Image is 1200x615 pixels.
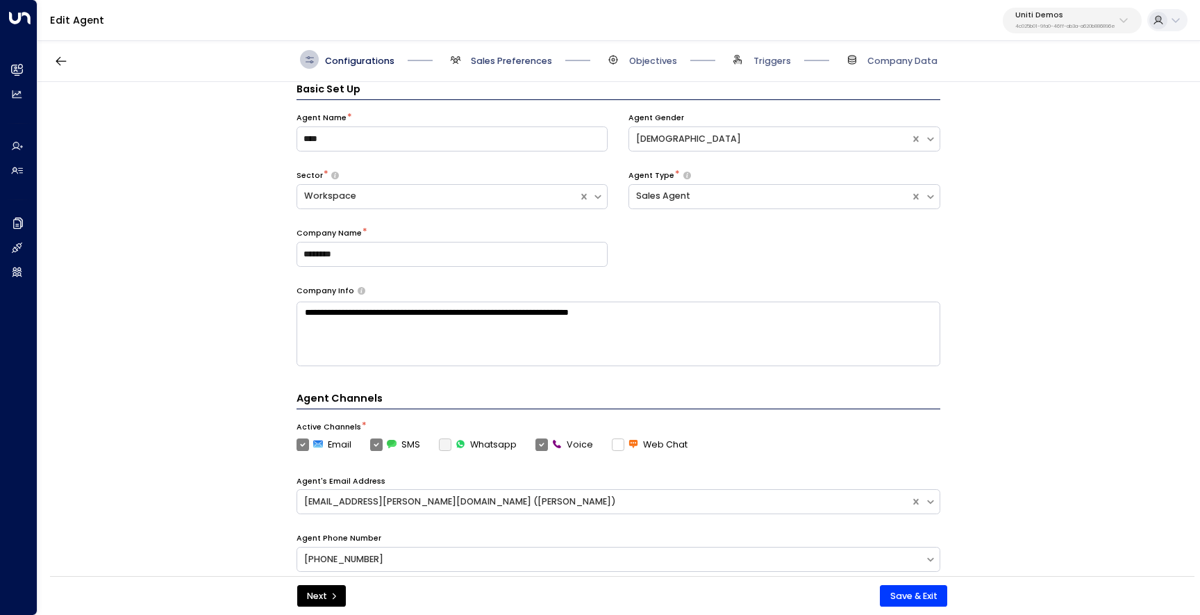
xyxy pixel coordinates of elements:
[297,438,351,451] label: Email
[297,170,323,181] label: Sector
[628,113,684,124] label: Agent Gender
[297,391,940,409] h4: Agent Channels
[471,55,552,67] span: Sales Preferences
[370,438,420,451] label: SMS
[535,438,593,451] label: Voice
[331,172,339,180] button: Select whether your copilot will handle inquiries directly from leads or from brokers representin...
[439,438,517,451] label: Whatsapp
[753,55,791,67] span: Triggers
[358,287,365,295] button: Provide a brief overview of your company, including your industry, products or services, and any ...
[612,438,687,451] label: Web Chat
[297,113,347,124] label: Agent Name
[50,13,104,27] a: Edit Agent
[1015,24,1115,29] p: 4c025b01-9fa0-46ff-ab3a-a620b886896e
[683,172,691,180] button: Select whether your copilot will handle inquiries directly from leads or from brokers representin...
[297,422,361,433] label: Active Channels
[297,585,346,607] button: Next
[297,533,381,544] label: Agent Phone Number
[297,286,354,297] label: Company Info
[1015,11,1115,19] p: Uniti Demos
[304,553,918,566] div: [PHONE_NUMBER]
[867,55,937,67] span: Company Data
[297,476,385,487] label: Agent's Email Address
[297,228,362,239] label: Company Name
[880,585,947,607] button: Save & Exit
[439,438,517,451] div: To activate this channel, please go to the Integrations page
[636,190,903,203] div: Sales Agent
[297,82,940,100] h3: Basic Set Up
[304,495,904,509] div: [EMAIL_ADDRESS][PERSON_NAME][DOMAIN_NAME] ([PERSON_NAME])
[304,190,572,203] div: Workspace
[628,170,674,181] label: Agent Type
[325,55,394,67] span: Configurations
[636,133,903,146] div: [DEMOGRAPHIC_DATA]
[1003,8,1142,33] button: Uniti Demos4c025b01-9fa0-46ff-ab3a-a620b886896e
[629,55,677,67] span: Objectives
